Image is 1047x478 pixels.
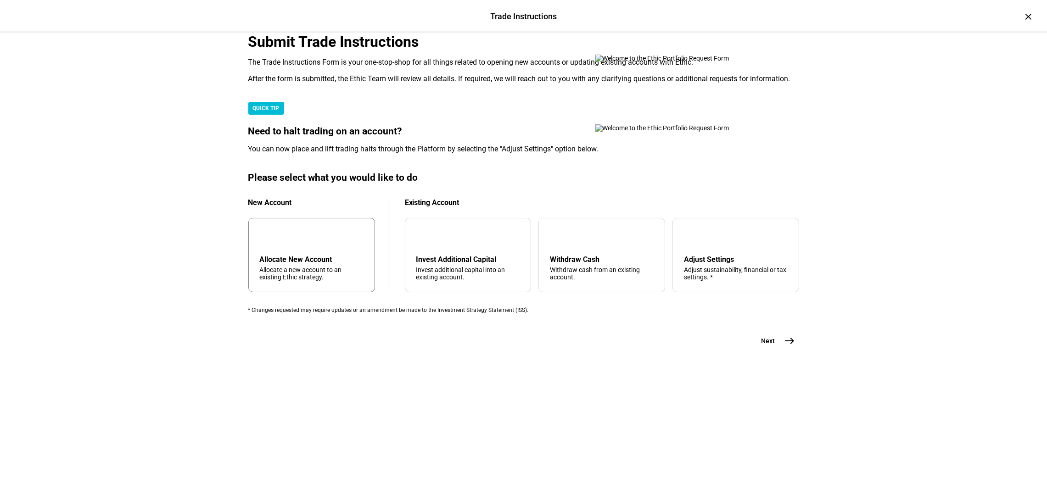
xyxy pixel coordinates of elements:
[418,231,429,242] mat-icon: arrow_downward
[416,255,520,264] div: Invest Additional Capital
[260,255,364,264] div: Allocate New Account
[550,255,654,264] div: Withdraw Cash
[262,231,273,242] mat-icon: add
[260,266,364,281] div: Allocate a new account to an existing Ethic strategy.
[1021,9,1036,24] div: ×
[684,266,788,281] div: Adjust sustainability, financial or tax settings. *
[405,198,799,207] div: Existing Account
[248,126,799,137] div: Need to halt trading on an account?
[761,336,775,345] span: Next
[595,55,761,62] img: Welcome to the Ethic Portfolio Request Form
[248,102,284,115] div: QUICK TIP
[248,58,799,67] div: The Trade Instructions Form is your one-stop-shop for all things related to opening new accounts ...
[550,266,654,281] div: Withdraw cash from an existing account.
[784,335,795,346] mat-icon: east
[684,229,699,244] mat-icon: tune
[684,255,788,264] div: Adjust Settings
[248,74,799,83] div: After the form is submitted, the Ethic Team will review all details. If required, we will reach o...
[750,332,799,350] button: Next
[248,172,799,183] div: Please select what you would like to do
[490,11,557,22] div: Trade Instructions
[595,124,761,132] img: Welcome to the Ethic Portfolio Request Form
[248,145,799,154] div: You can now place and lift trading halts through the Platform by selecting the "Adjust Settings" ...
[552,231,563,242] mat-icon: arrow_upward
[248,307,799,313] div: * Changes requested may require updates or an amendment be made to the Investment Strategy Statem...
[248,198,375,207] div: New Account
[248,33,799,50] div: Submit Trade Instructions
[416,266,520,281] div: Invest additional capital into an existing account.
